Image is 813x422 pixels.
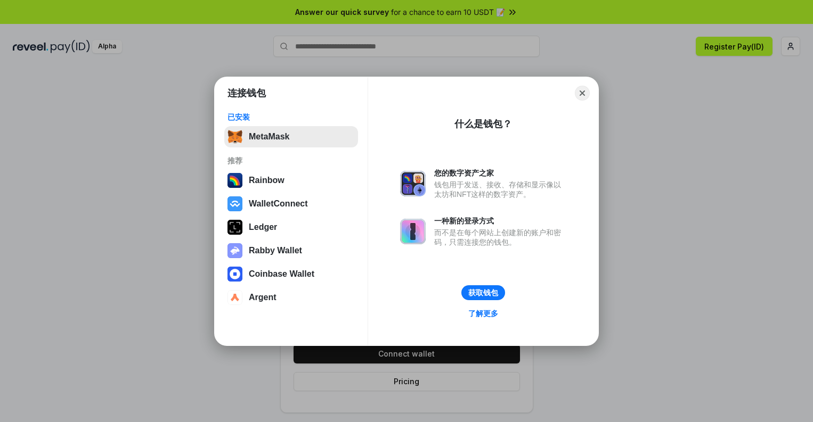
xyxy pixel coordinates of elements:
button: Coinbase Wallet [224,263,358,285]
img: svg+xml,%3Csvg%20xmlns%3D%22http%3A%2F%2Fwww.w3.org%2F2000%2Fsvg%22%20fill%3D%22none%22%20viewBox... [400,219,426,244]
div: WalletConnect [249,199,308,209]
div: 推荐 [227,156,355,166]
img: svg+xml,%3Csvg%20width%3D%2228%22%20height%3D%2228%22%20viewBox%3D%220%200%2028%2028%22%20fill%3D... [227,290,242,305]
div: MetaMask [249,132,289,142]
img: svg+xml,%3Csvg%20xmlns%3D%22http%3A%2F%2Fwww.w3.org%2F2000%2Fsvg%22%20fill%3D%22none%22%20viewBox... [227,243,242,258]
div: 已安装 [227,112,355,122]
div: Coinbase Wallet [249,269,314,279]
button: Ledger [224,217,358,238]
a: 了解更多 [462,307,505,320]
button: 获取钱包 [461,285,505,300]
button: Rabby Wallet [224,240,358,261]
div: Ledger [249,222,277,232]
img: svg+xml,%3Csvg%20width%3D%2228%22%20height%3D%2228%22%20viewBox%3D%220%200%2028%2028%22%20fill%3D... [227,267,242,282]
img: svg+xml,%3Csvg%20xmlns%3D%22http%3A%2F%2Fwww.w3.org%2F2000%2Fsvg%22%20width%3D%2228%22%20height%3... [227,220,242,235]
img: svg+xml,%3Csvg%20width%3D%22120%22%20height%3D%22120%22%20viewBox%3D%220%200%20120%20120%22%20fil... [227,173,242,188]
div: 钱包用于发送、接收、存储和显示像以太坊和NFT这样的数字资产。 [434,180,566,199]
div: 什么是钱包？ [454,118,512,130]
div: 一种新的登录方式 [434,216,566,226]
button: Argent [224,287,358,308]
img: svg+xml,%3Csvg%20xmlns%3D%22http%3A%2F%2Fwww.w3.org%2F2000%2Fsvg%22%20fill%3D%22none%22%20viewBox... [400,171,426,196]
h1: 连接钱包 [227,87,266,100]
button: Close [575,86,590,101]
div: 获取钱包 [468,288,498,297]
div: 您的数字资产之家 [434,168,566,178]
img: svg+xml,%3Csvg%20fill%3D%22none%22%20height%3D%2233%22%20viewBox%3D%220%200%2035%2033%22%20width%... [227,129,242,144]
button: Rainbow [224,170,358,191]
div: Argent [249,293,277,302]
div: 了解更多 [468,309,498,318]
div: Rabby Wallet [249,246,302,255]
div: Rainbow [249,176,284,185]
button: MetaMask [224,126,358,147]
div: 而不是在每个网站上创建新的账户和密码，只需连接您的钱包。 [434,228,566,247]
button: WalletConnect [224,193,358,214]
img: svg+xml,%3Csvg%20width%3D%2228%22%20height%3D%2228%22%20viewBox%3D%220%200%2028%2028%22%20fill%3D... [227,196,242,211]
